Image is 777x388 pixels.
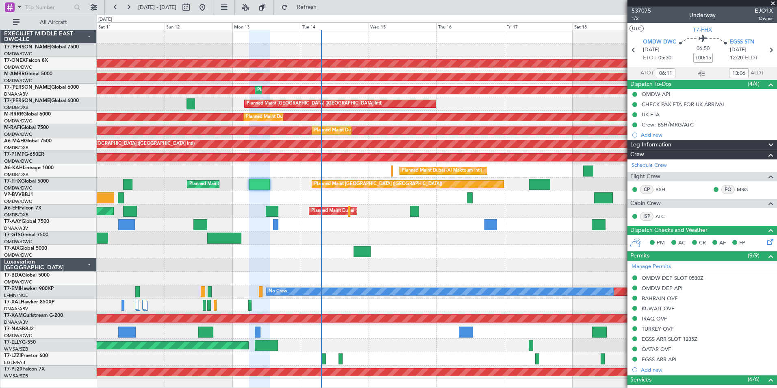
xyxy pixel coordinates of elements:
span: AF [719,239,726,247]
div: Thu 16 [436,22,504,30]
span: T7-[PERSON_NAME] [4,45,51,50]
span: FP [739,239,745,247]
a: OMDW/DWC [4,131,32,137]
div: UK ETA [642,111,660,118]
div: Add new [641,366,773,373]
span: T7-[PERSON_NAME] [4,98,51,103]
a: OMDW/DWC [4,333,32,339]
a: OMDW/DWC [4,118,32,124]
a: A6-KAHLineage 1000 [4,166,54,170]
div: Planned Maint [GEOGRAPHIC_DATA] ([GEOGRAPHIC_DATA]) [314,178,442,190]
a: T7-XAMGulfstream G-200 [4,313,63,318]
span: M-AMBR [4,72,25,76]
span: A6-KAH [4,166,23,170]
span: Dispatch Checks and Weather [630,226,708,235]
span: VP-BVV [4,192,22,197]
a: A6-MAHGlobal 7500 [4,139,52,144]
a: OMDB/DXB [4,172,28,178]
span: Dispatch To-Dos [630,80,671,89]
div: OMDW DEP SLOT 0530Z [642,275,703,281]
a: OMDW/DWC [4,51,32,57]
a: T7-[PERSON_NAME]Global 6000 [4,98,79,103]
a: OMDW/DWC [4,158,32,164]
div: QATAR OVF [642,346,671,353]
span: T7-EMI [4,286,20,291]
a: T7-[PERSON_NAME]Global 6000 [4,85,79,90]
a: DNAA/ABV [4,225,28,231]
div: EGSS ARR SLOT 1235Z [642,336,697,342]
span: ELDT [745,54,758,62]
span: M-RAFI [4,125,21,130]
span: Leg Information [630,140,671,150]
a: LFMN/NCE [4,292,28,299]
span: Services [630,375,651,385]
input: --:-- [656,68,675,78]
div: ISP [640,212,653,221]
span: OMDW DWC [643,38,676,46]
span: PM [657,239,665,247]
a: T7-AIXGlobal 5000 [4,246,47,251]
a: WMSA/SZB [4,373,28,379]
div: Planned Maint Dubai (Al Maktoum Intl) [314,124,394,137]
a: OMDW/DWC [4,279,32,285]
span: T7-XAL [4,300,21,305]
button: Refresh [278,1,326,14]
a: T7-XALHawker 850XP [4,300,54,305]
div: OMDW DEP API [642,285,683,292]
span: 05:30 [658,54,671,62]
div: Planned Maint Dubai (Al Maktoum Intl) [189,178,269,190]
span: T7-ELLY [4,340,22,345]
a: OMDW/DWC [4,198,32,205]
div: Planned Maint Dubai (Al Maktoum Intl) [402,165,482,177]
a: T7-P1MPG-650ER [4,152,44,157]
div: Planned Maint Dubai (Al Maktoum Intl) [311,205,391,217]
div: Crew: BSH/MRG/ATC [642,121,694,128]
a: T7-FHXGlobal 5000 [4,179,49,184]
span: Refresh [290,4,324,10]
span: T7-[PERSON_NAME] [4,85,51,90]
a: A6-EFIFalcon 7X [4,206,41,211]
div: Sat 18 [573,22,640,30]
div: CHECK PAX ETA FOR UK ARRIVAL [642,101,725,108]
a: M-RAFIGlobal 7500 [4,125,49,130]
div: Planned Maint Dubai (Al Maktoum Intl) [246,111,326,123]
a: OMDB/DXB [4,212,28,218]
div: No Crew [269,286,287,298]
div: EGSS ARR API [642,356,677,363]
span: 1/2 [632,15,651,22]
a: Manage Permits [632,263,671,271]
a: OMDW/DWC [4,239,32,245]
span: T7-FHX [693,26,712,34]
div: KUWAIT OVF [642,305,674,312]
div: CP [640,185,653,194]
span: [DATE] [730,46,747,54]
span: Crew [630,150,644,159]
div: Wed 15 [369,22,436,30]
span: T7-ONEX [4,58,26,63]
div: TURKEY OVF [642,325,673,332]
span: T7-GTS [4,233,21,238]
a: T7-NASBBJ2 [4,327,34,331]
span: Owner [755,15,773,22]
a: BSH [655,186,674,193]
span: T7-NAS [4,327,22,331]
span: ETOT [643,54,656,62]
span: T7-AIX [4,246,20,251]
a: T7-GTSGlobal 7500 [4,233,48,238]
button: All Aircraft [9,16,88,29]
span: Flight Crew [630,172,660,181]
a: OMDW/DWC [4,64,32,70]
a: T7-ONEXFalcon 8X [4,58,48,63]
span: A6-MAH [4,139,24,144]
a: T7-[PERSON_NAME]Global 7500 [4,45,79,50]
input: Trip Number [25,1,72,13]
span: 12:20 [730,54,743,62]
button: UTC [629,25,644,32]
div: Fri 17 [505,22,573,30]
a: EGLF/FAB [4,360,25,366]
div: Underway [689,11,716,20]
span: [DATE] - [DATE] [138,4,176,11]
div: Sat 11 [97,22,165,30]
span: CR [699,239,706,247]
a: OMDB/DXB [4,105,28,111]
